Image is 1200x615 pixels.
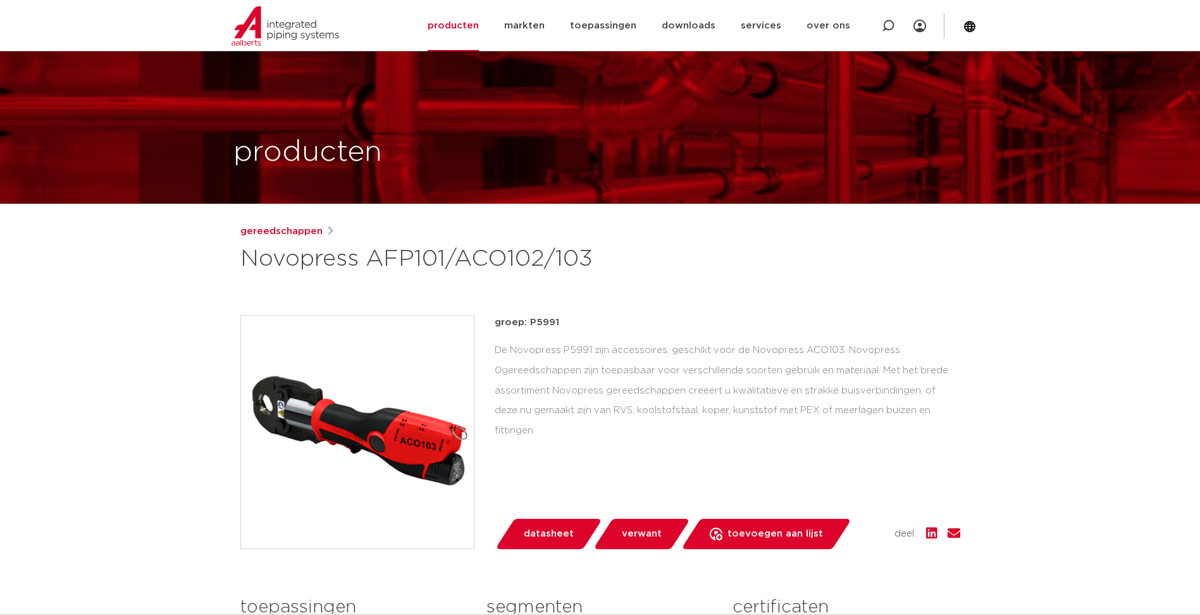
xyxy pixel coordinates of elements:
[894,526,916,542] span: deel:
[233,132,382,173] h1: producten
[240,244,715,275] h1: Novopress AFP101/ACO102/103
[495,340,960,441] div: De Novopress P5991 zijn accessoires, geschikt voor de Novopress ACO103. Novopress 0gereedschappen...
[727,524,823,544] span: toevoegen aan lijst
[240,224,323,239] a: gereedschappen
[241,316,474,549] img: Product Image for Novopress AFP101/ACO102/103
[622,524,662,544] span: verwant
[495,315,960,330] p: groep: P5991
[593,519,690,549] a: verwant
[495,519,602,549] a: datasheet
[524,524,574,544] span: datasheet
